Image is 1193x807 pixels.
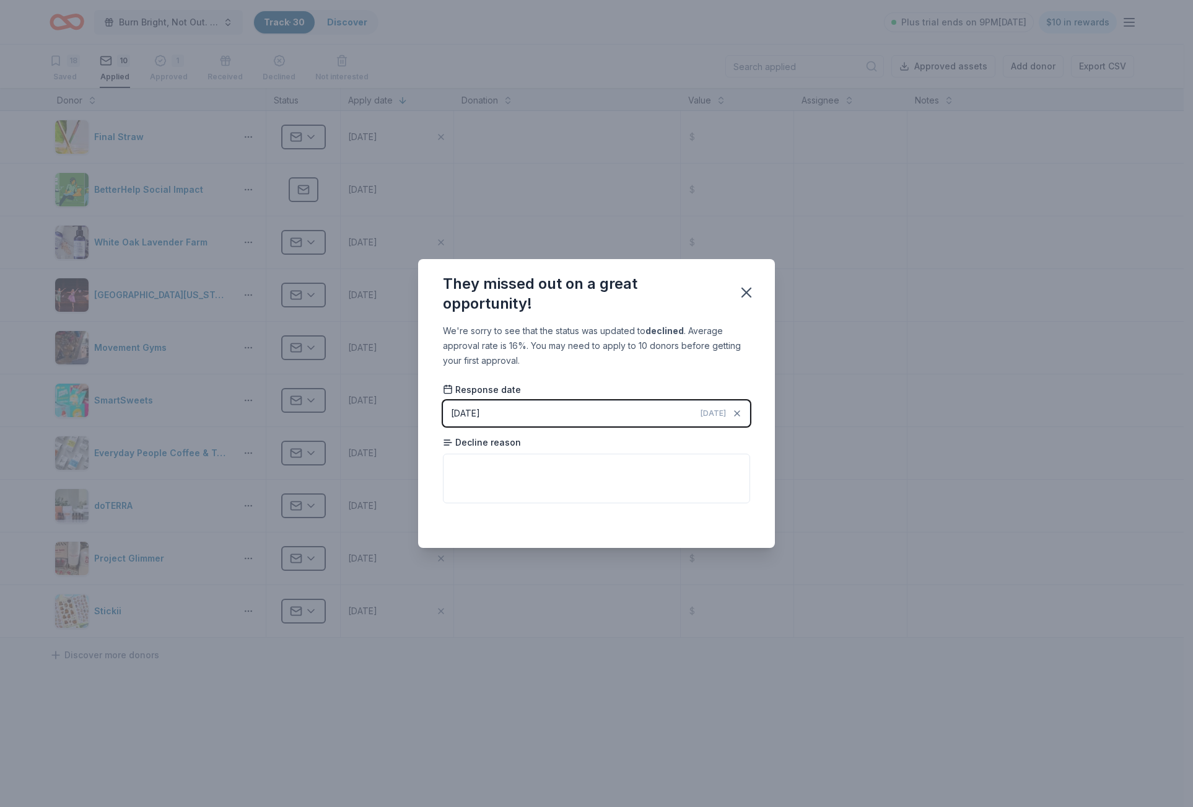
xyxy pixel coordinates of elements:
[443,384,521,396] span: Response date
[443,274,723,314] div: They missed out on a great opportunity!
[701,408,726,418] span: [DATE]
[645,325,684,336] b: declined
[443,324,750,368] div: We're sorry to see that the status was updated to . Average approval rate is 16%. You may need to...
[443,436,521,449] span: Decline reason
[443,400,750,426] button: [DATE][DATE]
[451,406,480,421] div: [DATE]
